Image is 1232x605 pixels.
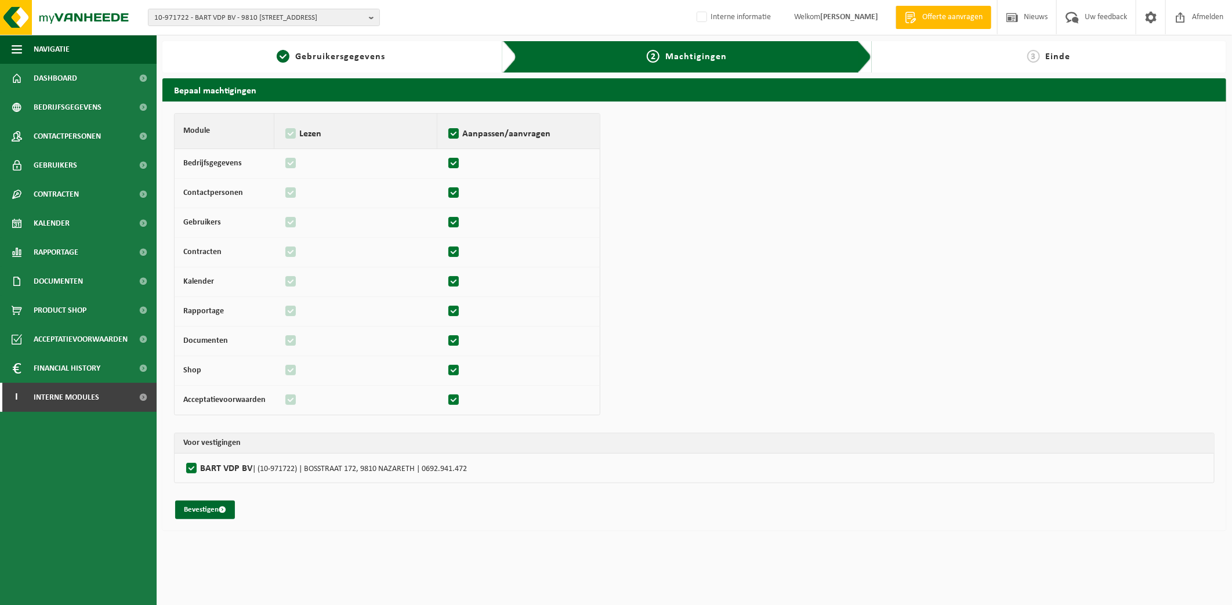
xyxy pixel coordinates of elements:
[34,180,79,209] span: Contracten
[34,209,70,238] span: Kalender
[183,248,222,256] strong: Contracten
[896,6,991,29] a: Offerte aanvragen
[34,64,77,93] span: Dashboard
[183,459,1205,477] label: BART VDP BV
[694,9,771,26] label: Interne informatie
[277,50,289,63] span: 1
[34,238,78,267] span: Rapportage
[34,151,77,180] span: Gebruikers
[168,50,494,64] a: 1Gebruikersgegevens
[183,189,243,197] strong: Contactpersonen
[34,93,102,122] span: Bedrijfsgegevens
[183,307,224,316] strong: Rapportage
[665,52,727,61] span: Machtigingen
[34,354,100,383] span: Financial History
[12,383,22,412] span: I
[175,501,235,519] button: Bevestigen
[1046,52,1071,61] span: Einde
[34,325,128,354] span: Acceptatievoorwaarden
[175,433,1214,454] th: Voor vestigingen
[183,277,214,286] strong: Kalender
[183,366,201,375] strong: Shop
[34,122,101,151] span: Contactpersonen
[820,13,878,21] strong: [PERSON_NAME]
[252,465,467,473] span: | (10-971722) | BOSSTRAAT 172, 9810 NAZARETH | 0692.941.472
[183,396,266,404] strong: Acceptatievoorwaarden
[183,159,242,168] strong: Bedrijfsgegevens
[647,50,660,63] span: 2
[919,12,985,23] span: Offerte aanvragen
[1027,50,1040,63] span: 3
[148,9,380,26] button: 10-971722 - BART VDP BV - 9810 [STREET_ADDRESS]
[446,125,591,143] label: Aanpassen/aanvragen
[175,114,274,149] th: Module
[34,383,99,412] span: Interne modules
[34,35,70,64] span: Navigatie
[283,125,428,143] label: Lezen
[183,336,228,345] strong: Documenten
[34,296,86,325] span: Product Shop
[295,52,385,61] span: Gebruikersgegevens
[154,9,364,27] span: 10-971722 - BART VDP BV - 9810 [STREET_ADDRESS]
[162,78,1226,101] h2: Bepaal machtigingen
[34,267,83,296] span: Documenten
[183,218,221,227] strong: Gebruikers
